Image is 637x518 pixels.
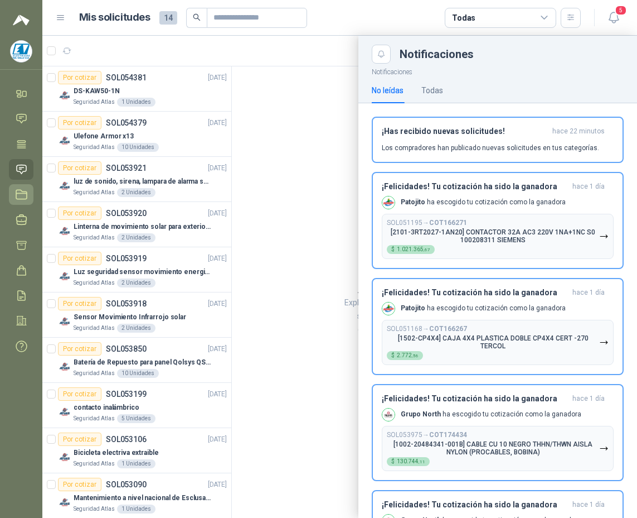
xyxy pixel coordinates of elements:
div: Notificaciones [400,49,624,60]
p: [2101-3RT2027-1AN20] CONTACTOR 32A AC3 220V 1NA+1NC S0 100208311 SIEMENS [387,228,599,244]
div: $ [387,457,430,466]
p: ha escogido tu cotización como la ganadora [401,304,566,313]
button: ¡Has recibido nuevas solicitudes!hace 22 minutos Los compradores han publicado nuevas solicitudes... [372,117,624,163]
div: Todas [452,12,475,24]
p: Los compradores han publicado nuevas solicitudes en tus categorías. [382,143,599,153]
div: Todas [421,84,443,97]
h3: ¡Felicidades! Tu cotización ha sido la ganadora [382,288,568,298]
span: ,56 [412,353,419,358]
b: Grupo North [401,410,441,418]
h3: ¡Felicidades! Tu cotización ha sido la ganadora [382,182,568,191]
h3: ¡Felicidades! Tu cotización ha sido la ganadora [382,500,568,510]
p: Notificaciones [358,64,637,78]
span: hace 22 minutos [552,127,605,136]
span: 5 [615,5,627,16]
span: 130.744 [397,459,425,464]
span: hace 1 día [572,394,605,404]
button: Close [372,45,391,64]
button: ¡Felicidades! Tu cotización ha sido la ganadorahace 1 día Company LogoPatojito ha escogido tu cot... [372,172,624,269]
span: 14 [159,11,177,25]
div: No leídas [372,84,403,97]
p: SOL053975 → [387,431,467,439]
b: Patojito [401,304,425,312]
button: ¡Felicidades! Tu cotización ha sido la ganadorahace 1 día Company LogoGrupo North ha escogido tu ... [372,384,624,481]
img: Company Logo [382,409,395,421]
span: 2.772 [397,353,419,358]
b: COT174434 [429,431,467,439]
h3: ¡Has recibido nuevas solicitudes! [382,127,548,136]
b: COT166271 [429,219,467,227]
span: 1.021.365 [397,247,430,252]
span: hace 1 día [572,500,605,510]
div: $ [387,351,423,360]
p: [1002-20484341-001B] CABLE CU 10 NEGRO THHN/THWN AISLA NYLON (PROCABLES, BOBINA) [387,440,599,456]
span: hace 1 día [572,288,605,298]
h3: ¡Felicidades! Tu cotización ha sido la ganadora [382,394,568,404]
b: Patojito [401,198,425,206]
button: SOL051195→COT166271[2101-3RT2027-1AN20] CONTACTOR 32A AC3 220V 1NA+1NC S0 100208311 SIEMENS$1.021... [382,214,614,259]
img: Company Logo [382,196,395,209]
p: SOL051195 → [387,219,467,227]
span: hace 1 día [572,182,605,191]
button: SOL053975→COT174434[1002-20484341-001B] CABLE CU 10 NEGRO THHN/THWN AISLA NYLON (PROCABLES, BOBIN... [382,426,614,471]
img: Logo peakr [13,13,30,27]
span: ,11 [419,459,425,464]
p: ha escogido tu cotización como la ganadora [401,410,581,419]
span: ,67 [424,247,430,252]
button: ¡Felicidades! Tu cotización ha sido la ganadorahace 1 día Company LogoPatojito ha escogido tu cot... [372,278,624,375]
button: SOL051168→COT166267[1502-CP4X4] CAJA 4X4 PLASTICA DOBLE CP4X4 CERT -270 TERCOL$2.772,56 [382,320,614,365]
p: [1502-CP4X4] CAJA 4X4 PLASTICA DOBLE CP4X4 CERT -270 TERCOL [387,334,599,350]
p: ha escogido tu cotización como la ganadora [401,198,566,207]
img: Company Logo [382,303,395,315]
p: SOL051168 → [387,325,467,333]
span: search [193,13,201,21]
h1: Mis solicitudes [79,9,150,26]
img: Company Logo [11,41,32,62]
b: COT166267 [429,325,467,333]
div: $ [387,245,435,254]
button: 5 [604,8,624,28]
